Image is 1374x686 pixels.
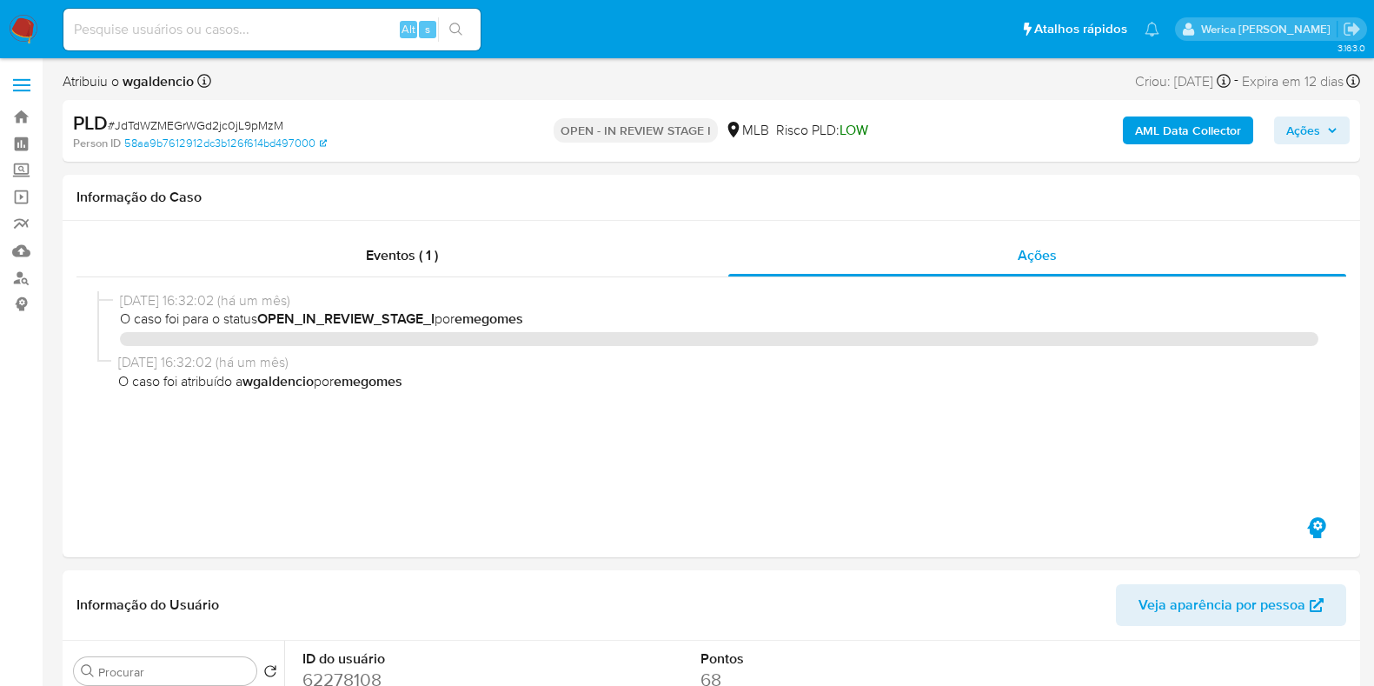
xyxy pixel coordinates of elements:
[1138,584,1305,626] span: Veja aparência por pessoa
[425,21,430,37] span: s
[63,18,481,41] input: Pesquise usuários ou casos...
[73,136,121,151] b: Person ID
[119,71,194,91] b: wgaldencio
[1201,21,1337,37] p: werica.jgaldencio@mercadolivre.com
[1242,72,1344,91] span: Expira em 12 dias
[840,120,868,140] span: LOW
[76,189,1346,206] h1: Informação do Caso
[73,109,108,137] b: PLD
[263,664,277,683] button: Retornar ao pedido padrão
[1018,245,1057,265] span: Ações
[63,72,194,91] span: Atribuiu o
[76,596,219,614] h1: Informação do Usuário
[1135,117,1241,144] b: AML Data Collector
[700,649,949,669] dt: Pontos
[124,136,327,151] a: 58aa9b7612912dc3b126f614bd497000
[1034,20,1127,38] span: Atalhos rápidos
[1234,70,1238,93] span: -
[725,121,769,140] div: MLB
[1123,117,1253,144] button: AML Data Collector
[366,245,438,265] span: Eventos ( 1 )
[1343,20,1361,38] a: Sair
[1286,117,1320,144] span: Ações
[98,664,249,680] input: Procurar
[776,121,868,140] span: Risco PLD:
[302,649,551,669] dt: ID do usuário
[1116,584,1346,626] button: Veja aparência por pessoa
[1274,117,1350,144] button: Ações
[402,21,415,37] span: Alt
[1135,70,1231,93] div: Criou: [DATE]
[554,118,718,143] p: OPEN - IN REVIEW STAGE I
[1145,22,1159,37] a: Notificações
[81,664,95,678] button: Procurar
[108,117,283,134] span: # JdTdWZMEGrWGd2jc0jL9pMzM
[438,17,474,42] button: search-icon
